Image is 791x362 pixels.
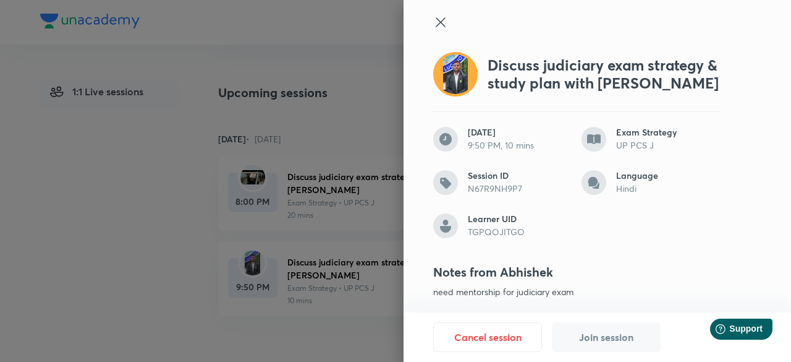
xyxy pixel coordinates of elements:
h3: Discuss judiciary exam strategy & study plan with [PERSON_NAME] [488,56,720,92]
img: language [582,170,606,195]
img: tag [433,170,458,195]
h6: Language [616,170,720,181]
iframe: Help widget launcher [681,314,777,348]
button: Cancel session [433,322,542,352]
h6: Hindi [616,183,720,194]
h6: N67R9NH9P7 [468,183,572,194]
h6: Exam Strategy [616,127,720,138]
h6: Session ID [468,170,572,181]
h6: TGPQOJITGO [468,226,572,238]
h6: 9:50 PM, 10 mins [468,140,572,151]
h6: UP PCS J [616,140,720,151]
img: learner [433,213,458,238]
img: book [582,127,606,152]
h4: Notes from Abhishek [433,263,720,282]
h6: need mentorship for judiciary exam [433,287,720,298]
img: clock [433,127,458,152]
button: Join session [552,322,661,352]
img: 20106982843743e3a99079b756593a13.jpg [443,54,468,94]
h6: [DATE] [468,127,572,138]
h6: Learner UID [468,213,572,225]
